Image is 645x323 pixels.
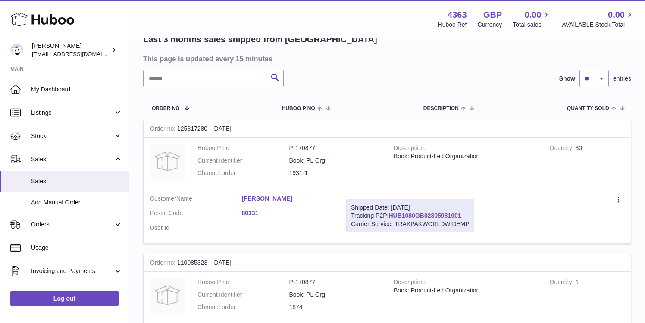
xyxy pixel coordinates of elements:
[10,291,119,306] a: Log out
[197,303,289,311] dt: Channel order
[289,157,381,165] dd: Book: PL Org
[543,138,631,188] td: 30
[567,106,609,111] span: Quantity Sold
[242,194,334,203] a: [PERSON_NAME]
[289,169,381,177] dd: 1931-1
[150,195,176,202] span: Customer
[197,157,289,165] dt: Current identifier
[562,21,635,29] span: AVAILABLE Stock Total
[150,125,177,134] strong: Order no
[31,155,113,163] span: Sales
[289,303,381,311] dd: 1874
[289,144,381,152] dd: P-170877
[31,244,122,252] span: Usage
[32,50,127,57] span: [EMAIL_ADDRESS][DOMAIN_NAME]
[423,106,459,111] span: Description
[346,199,474,233] div: Tracking P2P:
[388,212,461,219] a: HUB1080GB02805981901
[31,177,122,185] span: Sales
[31,267,113,275] span: Invoicing and Payments
[144,254,631,272] div: 110085323 | [DATE]
[562,9,635,29] a: 0.00 AVAILABLE Stock Total
[282,106,315,111] span: Huboo P no
[483,9,502,21] strong: GBP
[550,279,576,288] strong: Quantity
[394,286,537,295] div: Book: Product-Led Organization
[543,272,631,322] td: 1
[150,194,242,205] dt: Name
[152,106,180,111] span: Order No
[31,109,113,117] span: Listings
[351,220,470,228] div: Carrier Service: TRAKPAKWORLDWIDEMP
[150,259,177,268] strong: Order no
[525,9,542,21] span: 0.00
[394,152,537,160] div: Book: Product-Led Organization
[143,34,377,45] h2: Last 3 months sales shipped from [GEOGRAPHIC_DATA]
[513,21,551,29] span: Total sales
[10,44,23,56] img: jen.canfor@pendo.io
[289,291,381,299] dd: Book: PL Org
[150,144,185,179] img: no-photo.jpg
[32,42,110,58] div: [PERSON_NAME]
[550,144,576,154] strong: Quantity
[613,75,631,83] span: entries
[197,278,289,286] dt: Huboo P no
[448,9,467,21] strong: 4363
[31,198,122,207] span: Add Manual Order
[144,120,631,138] div: 125317280 | [DATE]
[197,144,289,152] dt: Huboo P no
[351,204,470,212] div: Shipped Date: [DATE]
[242,209,334,217] a: 80331
[608,9,625,21] span: 0.00
[438,21,467,29] div: Huboo Ref
[31,85,122,94] span: My Dashboard
[394,279,426,288] strong: Description
[289,278,381,286] dd: P-170877
[197,169,289,177] dt: Channel order
[197,291,289,299] dt: Current identifier
[394,144,426,154] strong: Description
[559,75,575,83] label: Show
[143,54,629,63] h3: This page is updated every 15 minutes
[150,224,242,232] dt: User Id
[513,9,551,29] a: 0.00 Total sales
[150,278,185,313] img: no-photo.jpg
[31,132,113,140] span: Stock
[150,209,242,220] dt: Postal Code
[31,220,113,229] span: Orders
[478,21,502,29] div: Currency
